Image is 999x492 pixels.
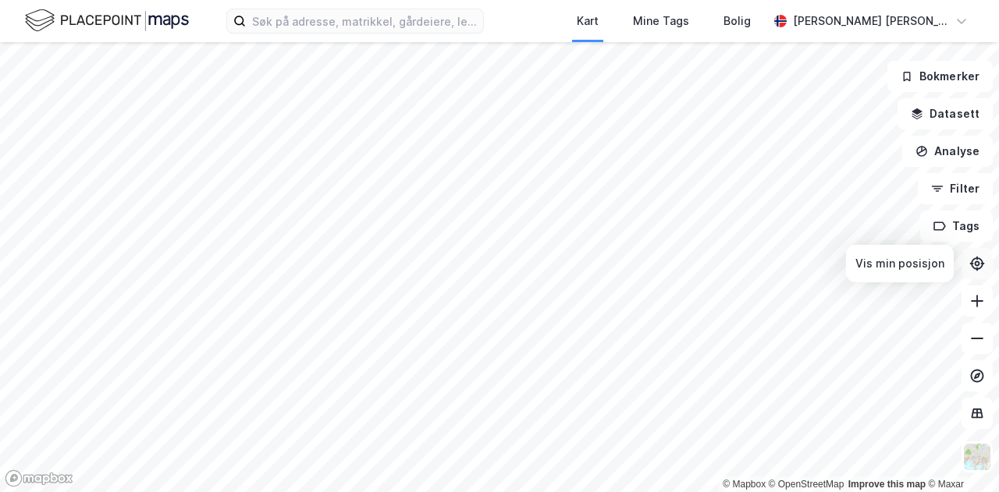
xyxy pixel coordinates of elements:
div: Bolig [723,12,751,30]
a: Mapbox homepage [5,469,73,487]
button: Tags [920,211,993,242]
button: Bokmerker [887,61,993,92]
div: Kontrollprogram for chat [921,417,999,492]
input: Søk på adresse, matrikkel, gårdeiere, leietakere eller personer [246,9,483,33]
iframe: Chat Widget [921,417,999,492]
img: logo.f888ab2527a4732fd821a326f86c7f29.svg [25,7,189,34]
button: Datasett [898,98,993,129]
div: [PERSON_NAME] [PERSON_NAME] [793,12,949,30]
button: Analyse [902,136,993,167]
button: Filter [918,173,993,204]
div: Mine Tags [633,12,689,30]
a: Improve this map [848,479,926,490]
a: Mapbox [723,479,766,490]
a: OpenStreetMap [769,479,844,490]
div: Kart [577,12,599,30]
